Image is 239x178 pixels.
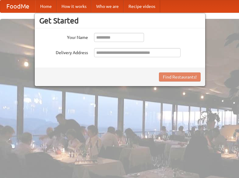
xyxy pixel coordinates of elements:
[159,72,201,82] button: Find Restaurants!
[91,0,124,12] a: Who we are
[39,16,201,25] h3: Get Started
[57,0,91,12] a: How it works
[39,33,88,40] label: Your Name
[0,0,35,12] a: FoodMe
[124,0,160,12] a: Recipe videos
[35,0,57,12] a: Home
[39,48,88,56] label: Delivery Address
